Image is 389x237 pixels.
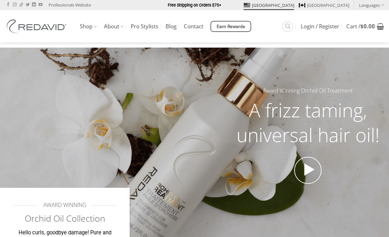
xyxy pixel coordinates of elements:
span: Earn Rewards [217,23,245,30]
a: [GEOGRAPHIC_DATA] [299,0,349,10]
a: [GEOGRAPHIC_DATA] [244,0,294,10]
a: Follow on TikTok [19,3,23,7]
a: Earn Rewards [210,21,251,32]
h2: Orchid Oil Collection [13,213,117,224]
span: $ [360,22,364,30]
bdi: 0.00 [360,22,375,30]
h2: A frizz taming, universal hair oil! [232,98,384,147]
a: Contact [184,21,203,32]
a: Follow on Instagram [13,3,17,7]
h5: Award Winning Orchid Oil Treatment [232,86,384,95]
a: Open video in lightbox [294,157,322,184]
a: Search [282,21,293,32]
span: Login / Register [301,24,339,29]
span: Cart / [346,24,375,29]
a: Shop [80,20,97,33]
strong: Free Shipping on Orders $75+ [168,3,221,7]
a: Pro Stylists [131,21,158,32]
a: About [104,20,123,33]
a: Login / Register [301,21,339,32]
a: Follow on LinkedIn [32,3,36,7]
a: Follow on YouTube [38,3,42,7]
a: Blog [166,21,177,32]
a: Follow on Twitter [26,3,30,7]
span: AWARD WINNING [43,201,86,210]
a: Languages [359,0,384,10]
img: REDAVID Salon Products | United States [5,20,70,33]
a: Follow on Facebook [6,3,10,7]
a: View cart [346,19,384,34]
